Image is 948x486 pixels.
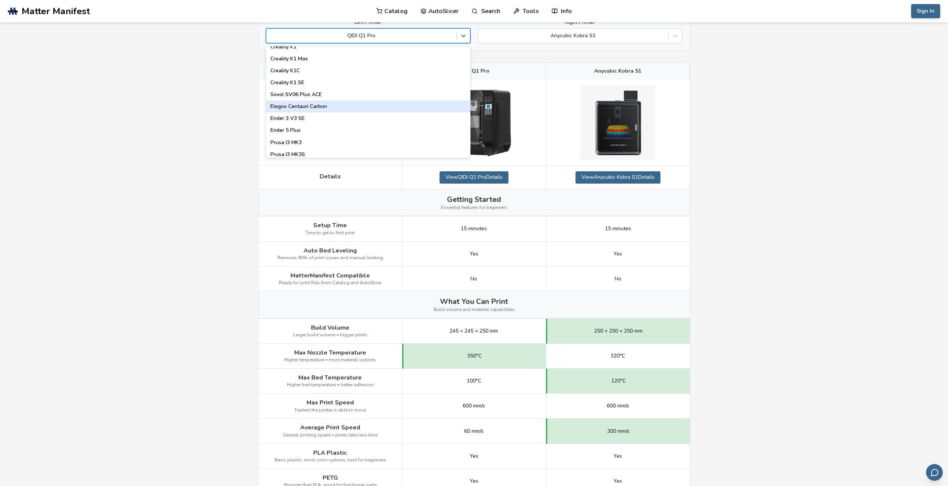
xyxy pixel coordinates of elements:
img: Anycubic Kobra S1 [581,85,655,160]
button: Sign In [911,4,940,18]
span: Max Nozzle Temperature [294,349,366,356]
div: Creality K1 [266,41,470,53]
span: Max Bed Temperature [298,374,362,381]
span: Removes 80% of print issues and manual leveling [278,255,383,261]
div: Ender 5 Plus [266,124,470,136]
span: Yes [470,251,478,257]
span: 600 mm/s [463,403,485,409]
span: Time to get to first print [305,231,355,236]
span: 350°C [467,353,482,359]
span: Yes [613,453,622,459]
span: 100°C [467,378,481,384]
span: 245 × 245 × 250 mm [450,328,498,334]
span: No [470,276,477,282]
span: QIDI Q1 Pro [459,68,489,74]
input: QIDI Q1 ProAnkerMake M5CAnycubic KobraAnycubic Kobra 3 V2Elegoo Neptune 3 MaxBambu Lab A1 MiniCre... [270,33,272,39]
div: Prusa I3 MK3S [266,149,470,161]
input: Anycubic Kobra S1 [482,33,483,39]
a: ViewAnycubic Kobra S1Details [576,171,660,183]
button: Send feedback via email [926,464,943,481]
span: Yes [470,453,478,459]
span: 300 mm/s [607,428,630,434]
div: Creality K1C [266,65,470,77]
span: Fastest the printer is able to move [295,408,366,413]
span: Build Volume [311,324,349,331]
span: Yes [613,251,622,257]
span: Essential features for beginners [441,205,507,210]
div: Sovol SV06 Plus ACE [266,89,470,101]
span: Higher temperature = more material options [284,358,376,363]
span: PETG [323,474,338,481]
span: Ready for print files from Catalog and AutoSlicer [279,280,381,286]
span: No [615,276,621,282]
span: Larger build volume = bigger prints [293,333,367,338]
span: 600 mm/s [607,403,629,409]
div: Creality K1 SE [266,77,470,89]
span: MatterManifest Compatible [291,272,370,279]
span: Higher bed temperature = better adhesion [287,382,374,388]
span: 320°C [611,353,625,359]
span: Build volume and material capabilities [434,307,515,312]
span: What You Can Print [440,297,508,306]
span: 120°C [611,378,626,384]
span: Matter Manifest [22,6,90,16]
span: Basic plastic, most color options, best for beginners [275,458,386,463]
img: QIDI Q1 Pro [437,89,511,156]
span: Auto Bed Leveling [304,247,357,254]
label: Left Printer [266,19,470,25]
span: Getting Started [447,195,501,204]
div: Elegoo Centauri Carbon [266,101,470,112]
span: PLA Plastic [313,450,347,456]
span: Details [320,173,341,180]
span: Average Print Speed [300,424,360,431]
span: 15 minutes [605,226,631,232]
a: ViewQIDI Q1 ProDetails [440,171,508,183]
span: Yes [613,478,622,484]
span: Setup Time [313,222,347,229]
label: Right Printer [478,19,682,25]
span: 60 mm/s [464,428,483,434]
div: Prusa I3 MK3 [266,137,470,149]
span: 250 × 250 × 250 mm [594,328,643,334]
span: Anycubic Kobra S1 [594,68,641,74]
div: Ender 3 V3 SE [266,112,470,124]
span: 15 minutes [461,226,487,232]
span: Yes [470,478,478,484]
div: Creality K1 Max [266,53,470,65]
span: General printing speed = prints take less time [283,433,377,438]
span: Max Print Speed [307,399,354,406]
